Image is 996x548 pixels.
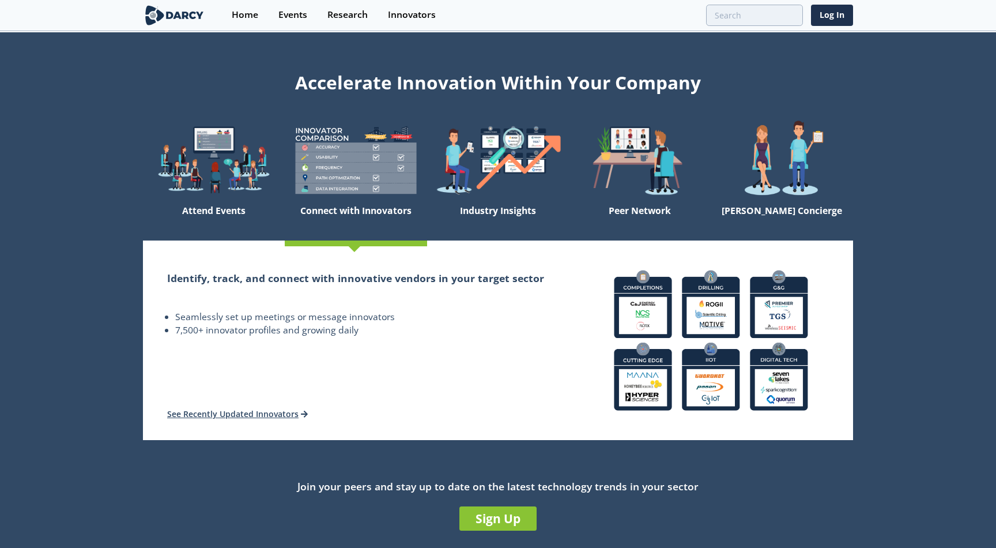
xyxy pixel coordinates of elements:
img: welcome-attend-b816887fc24c32c29d1763c6e0ddb6e6.png [569,120,711,200]
a: See Recently Updated Innovators [167,408,308,419]
h2: Identify, track, and connect with innovative vendors in your target sector [167,271,545,286]
div: Industry Insights [427,200,569,241]
div: Home [232,10,258,20]
input: Advanced Search [706,5,803,26]
div: Attend Events [143,200,285,241]
li: 7,500+ innovator profiles and growing daily [175,324,545,337]
img: connect-with-innovators-bd83fc158da14f96834d5193b73f77c6.png [605,261,818,420]
div: Accelerate Innovation Within Your Company [143,65,853,96]
img: welcome-concierge-wide-20dccca83e9cbdbb601deee24fb8df72.png [711,120,853,200]
li: Seamlessly set up meetings or message innovators [175,310,545,324]
img: welcome-find-a12191a34a96034fcac36f4ff4d37733.png [427,120,569,200]
div: Research [327,10,368,20]
div: Events [278,10,307,20]
div: Innovators [388,10,436,20]
a: Log In [811,5,853,26]
img: welcome-compare-1b687586299da8f117b7ac84fd957760.png [285,120,427,200]
div: [PERSON_NAME] Concierge [711,200,853,241]
div: Peer Network [569,200,711,241]
img: logo-wide.svg [143,5,206,25]
a: Sign Up [459,506,537,531]
img: welcome-explore-560578ff38cea7c86bcfe544b5e45342.png [143,120,285,200]
div: Connect with Innovators [285,200,427,241]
